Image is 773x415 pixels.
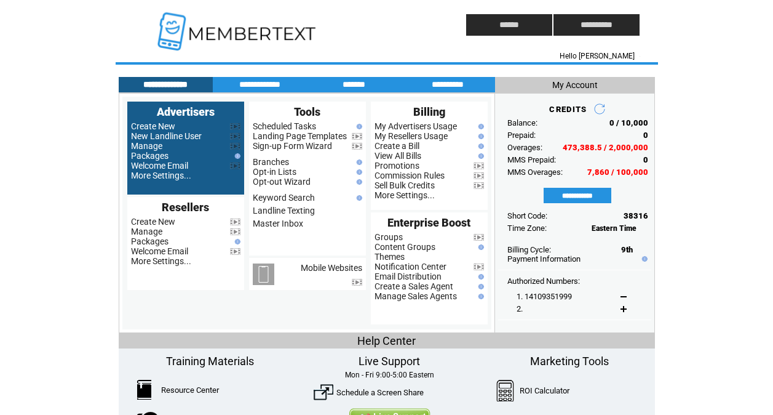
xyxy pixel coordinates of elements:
img: ScreenShare.png [314,382,333,402]
img: mobile-websites.png [253,264,274,285]
a: More Settings... [375,190,435,200]
span: Short Code: [507,211,547,220]
a: Manage [131,227,162,236]
a: More Settings... [131,256,191,266]
span: 473,388.5 / 2,000,000 [563,143,648,152]
a: Welcome Email [131,161,188,171]
a: Schedule a Screen Share [336,388,424,397]
img: help.gif [639,256,648,262]
span: Billing [413,105,445,118]
img: video.png [474,264,484,270]
a: Notification Center [375,262,446,272]
span: Tools [294,105,320,118]
span: Help Center [357,334,416,347]
img: help.gif [475,274,484,280]
a: Email Distribution [375,272,442,281]
span: Enterprise Boost [387,216,470,229]
span: 7,860 / 100,000 [587,167,648,177]
img: help.gif [475,153,484,159]
span: CREDITS [549,105,587,114]
span: Eastern Time [592,224,636,233]
img: video.png [230,143,240,150]
img: help.gif [475,244,484,250]
a: View All Bills [375,151,421,161]
a: Commission Rules [375,171,445,180]
img: video.png [352,143,362,150]
a: Sell Bulk Credits [375,180,435,190]
span: Marketing Tools [530,355,609,368]
span: Prepaid: [507,131,536,140]
a: Mobile Websites [301,263,362,273]
img: video.png [474,182,484,189]
img: help.gif [475,284,484,289]
a: My Advertisers Usage [375,121,457,131]
img: video.png [230,248,240,255]
span: 0 [643,155,648,164]
a: Create a Bill [375,141,419,151]
img: help.gif [354,179,362,185]
img: video.png [230,133,240,140]
span: 1. 14109351999 [517,292,572,301]
span: Authorized Numbers: [507,276,580,286]
span: 9th [621,245,633,254]
span: Mon - Fri 9:00-5:00 Eastern [345,371,434,379]
img: video.png [230,123,240,130]
a: Keyword Search [253,193,315,203]
img: help.gif [475,294,484,299]
span: Hello [PERSON_NAME] [560,52,635,60]
span: Training Materials [166,355,254,368]
span: Time Zone: [507,224,547,233]
span: 38316 [624,211,648,220]
a: Master Inbox [253,219,303,228]
a: Promotions [375,161,419,171]
a: Themes [375,252,405,262]
a: Opt-out Wizard [253,177,311,187]
a: Payment Information [507,254,581,264]
span: MMS Prepaid: [507,155,556,164]
a: Landline Texting [253,206,315,216]
img: help.gif [232,153,240,159]
a: Groups [375,232,403,242]
a: Content Groups [375,242,435,252]
a: Create New [131,121,175,131]
img: help.gif [475,124,484,129]
img: help.gif [354,159,362,165]
span: 0 [643,131,648,140]
img: video.png [474,172,484,179]
img: Calculator.png [496,380,515,401]
img: help.gif [232,239,240,244]
span: Live Support [359,355,420,368]
span: Billing Cycle: [507,245,551,254]
a: Create a Sales Agent [375,281,453,291]
span: Balance: [507,118,537,127]
span: My Account [552,80,598,90]
img: video.png [230,163,240,169]
span: MMS Overages: [507,167,563,177]
img: help.gif [475,134,484,139]
span: 2. [517,304,523,313]
a: Sign-up Form Wizard [253,141,332,151]
a: My Resellers Usage [375,131,448,141]
a: Packages [131,151,168,161]
img: video.png [230,228,240,235]
a: More Settings... [131,171,191,180]
a: Landing Page Templates [253,131,347,141]
img: help.gif [354,195,362,201]
img: video.png [230,219,240,225]
a: Opt-in Lists [253,167,296,177]
a: Scheduled Tasks [253,121,316,131]
a: New Landline User [131,131,202,141]
a: ROI Calculator [520,386,569,395]
span: Resellers [162,201,209,214]
a: Welcome Email [131,246,188,256]
img: help.gif [354,169,362,175]
a: Packages [131,236,168,246]
img: help.gif [354,124,362,129]
span: Overages: [507,143,542,152]
a: Branches [253,157,289,167]
img: video.png [352,279,362,286]
img: video.png [352,133,362,140]
img: help.gif [475,143,484,149]
a: Create New [131,217,175,227]
a: Manage Sales Agents [375,291,457,301]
